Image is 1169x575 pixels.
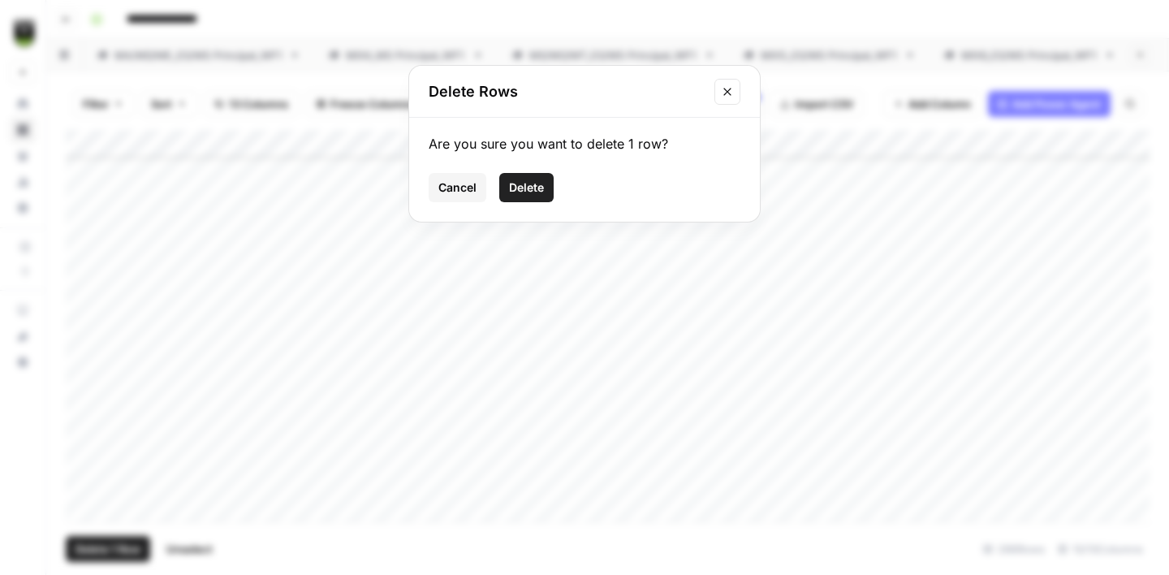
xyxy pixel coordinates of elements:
h2: Delete Rows [429,80,705,103]
div: Are you sure you want to delete 1 row? [429,134,740,153]
button: Delete [499,173,554,202]
span: Delete [509,179,544,196]
span: Cancel [438,179,477,196]
button: Close modal [714,79,740,105]
button: Cancel [429,173,486,202]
